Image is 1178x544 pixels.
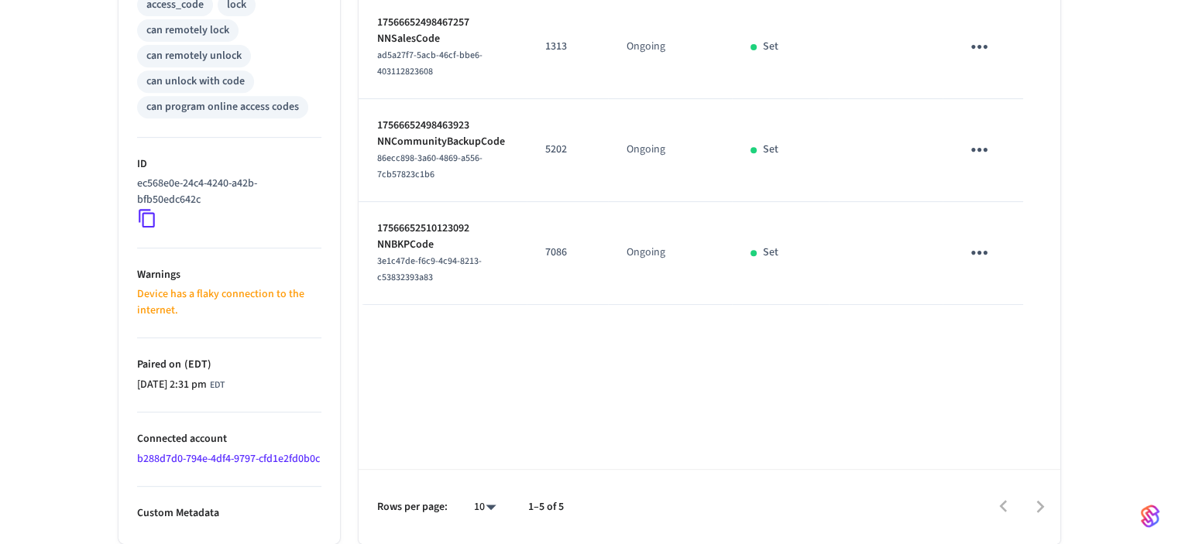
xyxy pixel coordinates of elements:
span: 86ecc898-3a60-4869-a556-7cb57823c1b6 [377,152,483,181]
p: 1313 [545,39,589,55]
span: 3e1c47de-f6c9-4c94-8213-c53832393a83 [377,255,482,284]
p: Custom Metadata [137,505,321,522]
p: Paired on [137,357,321,373]
p: Set [763,245,778,261]
p: 7086 [545,245,589,261]
p: ec568e0e-24c4-4240-a42b-bfb50edc642c [137,176,315,208]
div: can program online access codes [146,99,299,115]
p: 5202 [545,142,589,158]
span: ad5a27f7-5acb-46cf-bbe6-403112823608 [377,49,483,78]
div: can remotely unlock [146,48,242,64]
span: ( EDT ) [181,357,211,372]
p: Rows per page: [377,499,448,515]
p: 17566652498467257 NNSalesCode [377,15,509,47]
p: 1–5 of 5 [528,499,564,515]
p: 17566652510123092 NNBKPCode [377,221,509,253]
p: Device has a flaky connection to the internet. [137,286,321,319]
div: can unlock with code [146,74,245,90]
div: America/New_York [137,377,225,393]
td: Ongoing [608,99,732,202]
a: b288d7d0-794e-4df4-9797-cfd1e2fd0b0c [137,451,320,467]
span: EDT [210,378,225,392]
p: Connected account [137,431,321,447]
p: Set [763,142,778,158]
p: ID [137,156,321,173]
div: 10 [466,496,503,518]
img: SeamLogoGradient.69752ec5.svg [1141,504,1159,529]
p: 17566652498463923 NNCommunityBackupCode [377,118,509,150]
p: Set [763,39,778,55]
td: Ongoing [608,202,732,305]
div: can remotely lock [146,22,229,39]
span: [DATE] 2:31 pm [137,377,207,393]
p: Warnings [137,267,321,283]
